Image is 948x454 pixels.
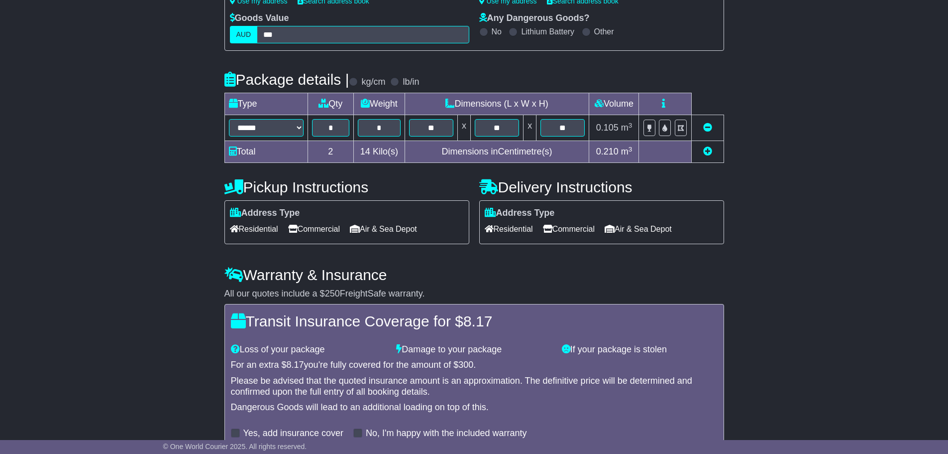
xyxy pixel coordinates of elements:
[230,13,289,24] label: Goods Value
[231,376,718,397] div: Please be advised that the quoted insurance amount is an approximation. The definitive price will...
[479,13,590,24] label: Any Dangerous Goods?
[703,147,712,156] a: Add new item
[463,313,492,329] span: 8.17
[457,115,470,141] td: x
[231,402,718,413] div: Dangerous Goods will lead to an additional loading on top of this.
[703,123,712,133] a: Remove this item
[243,428,343,439] label: Yes, add insurance cover
[224,267,724,283] h4: Warranty & Insurance
[403,77,419,88] label: lb/in
[231,313,718,329] h4: Transit Insurance Coverage for $
[596,123,619,133] span: 0.105
[629,146,632,153] sup: 3
[557,344,723,355] div: If your package is stolen
[224,141,308,163] td: Total
[366,428,527,439] label: No, I'm happy with the included warranty
[224,289,724,300] div: All our quotes include a $ FreightSafe warranty.
[163,443,307,451] span: © One World Courier 2025. All rights reserved.
[458,360,473,370] span: 300
[596,147,619,156] span: 0.210
[230,221,278,237] span: Residential
[621,123,632,133] span: m
[521,27,574,36] label: Lithium Battery
[231,360,718,371] div: For an extra $ you're fully covered for the amount of $ .
[288,221,340,237] span: Commercial
[492,27,502,36] label: No
[405,141,589,163] td: Dimensions in Centimetre(s)
[224,93,308,115] td: Type
[350,221,417,237] span: Air & Sea Depot
[485,208,555,219] label: Address Type
[308,93,354,115] td: Qty
[361,77,385,88] label: kg/cm
[224,71,349,88] h4: Package details |
[391,344,557,355] div: Damage to your package
[485,221,533,237] span: Residential
[605,221,672,237] span: Air & Sea Depot
[354,93,405,115] td: Weight
[621,147,632,156] span: m
[224,179,469,195] h4: Pickup Instructions
[524,115,536,141] td: x
[226,344,392,355] div: Loss of your package
[325,289,340,299] span: 250
[594,27,614,36] label: Other
[629,122,632,129] sup: 3
[230,26,258,43] label: AUD
[360,147,370,156] span: 14
[479,179,724,195] h4: Delivery Instructions
[589,93,639,115] td: Volume
[405,93,589,115] td: Dimensions (L x W x H)
[287,360,304,370] span: 8.17
[308,141,354,163] td: 2
[230,208,300,219] label: Address Type
[543,221,595,237] span: Commercial
[354,141,405,163] td: Kilo(s)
